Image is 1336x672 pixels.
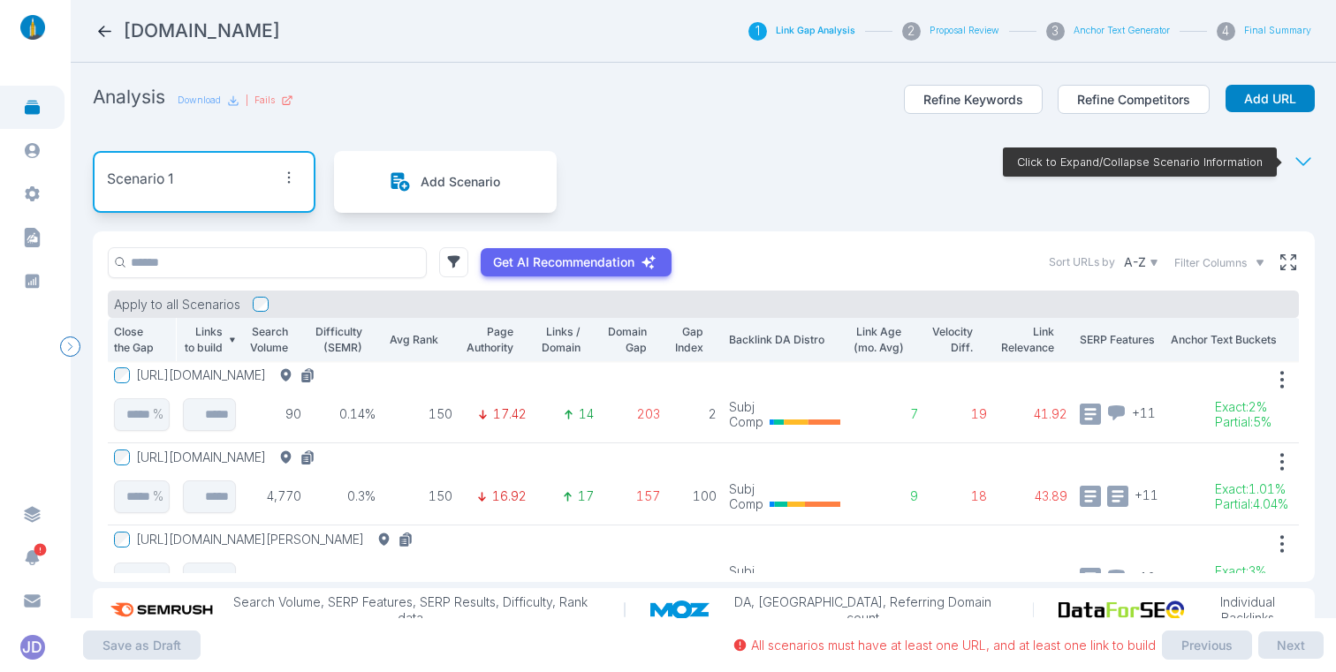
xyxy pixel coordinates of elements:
p: Subj [729,481,763,497]
p: 150 [388,406,452,422]
p: 203 [606,406,661,422]
button: [URL][DOMAIN_NAME] [136,367,322,383]
img: linklaunch_small.2ae18699.png [14,15,51,40]
p: 1,040 [247,570,301,586]
p: Link Age (mo. Avg) [853,324,905,355]
button: Save as Draft [83,630,201,661]
p: Comp [729,496,763,512]
p: 100 [672,488,717,504]
p: Partial : 4.04% [1215,496,1288,512]
p: Links to build [182,324,223,355]
p: 19 [930,406,987,422]
button: Refine Competitors [1058,85,1210,115]
p: Link Relevance [999,324,1054,355]
p: 157 [606,488,661,504]
p: Difficulty (SEMR) [314,324,362,355]
p: A-Z [1124,254,1146,270]
p: All scenarios must have at least one URL, and at least one link to build [751,638,1156,653]
button: Get AI Recommendation [481,248,672,276]
span: + 11 [1135,486,1158,502]
p: Avg Rank [388,332,438,348]
p: Subj [729,563,763,579]
p: Click to Expand/Collapse Scenario Information [1017,155,1263,170]
p: 0.14% [314,406,376,422]
p: Individual Backlinks [1194,594,1302,625]
button: Filter Columns [1174,255,1265,271]
p: Anchor Text Buckets [1171,332,1294,348]
p: Scenario 1 [107,169,173,191]
p: 0.27% [314,570,376,586]
p: Gap Index [672,324,703,355]
p: 14 [579,406,594,422]
button: Proposal Review [930,25,999,37]
p: Links / Domain [539,324,581,355]
p: Close the Gap [114,324,156,355]
p: 9 [853,488,919,504]
img: moz_logo.a3998d80.png [650,600,719,619]
img: semrush_logo.573af308.png [105,594,222,625]
p: 4,770 [247,488,301,504]
span: + 11 [1132,404,1156,420]
button: Anchor Text Generator [1074,25,1170,37]
button: Next [1258,631,1324,660]
p: 41.92 [999,406,1068,422]
p: 20 [930,570,987,586]
p: DA, [GEOGRAPHIC_DATA], Referring Domain count [718,594,1007,625]
p: Search Volume [247,324,288,355]
button: [URL][DOMAIN_NAME] [136,449,322,465]
p: Fails [254,94,275,107]
p: % [153,570,163,586]
p: 17 [578,488,594,504]
p: Velocity Diff. [930,324,973,355]
p: 11 [578,570,594,586]
p: 18.89 [492,570,527,586]
div: 1 [748,22,767,41]
button: Previous [1162,630,1252,661]
p: 90 [247,406,301,422]
p: Download [178,94,221,107]
p: 18 [930,488,987,504]
p: Subj [729,399,763,415]
p: Domain Gap [606,324,648,355]
button: Add URL [1226,85,1315,113]
p: % [153,406,163,422]
img: data_for_seo_logo.e5120ddb.png [1059,600,1193,619]
span: + 13 [1132,568,1155,585]
p: Exact : 1.01% [1215,481,1288,497]
button: Final Summary [1244,25,1311,37]
p: Search Volume, SERP Features, SERP Results, Difficulty, Rank data [221,594,599,625]
p: 150 [388,488,452,504]
button: Add Scenario [390,171,500,193]
p: SERP Features [1080,332,1158,348]
p: 7 [853,406,919,422]
button: A-Z [1121,252,1162,274]
p: Partial : 5% [1215,414,1271,430]
p: 16.92 [492,488,527,504]
p: 150 [388,570,452,586]
div: 4 [1217,22,1235,41]
p: Add Scenario [421,174,500,190]
p: 43.89 [999,488,1068,504]
p: 14 [672,570,717,586]
button: Refine Keywords [904,85,1043,115]
button: [URL][DOMAIN_NAME][PERSON_NAME] [136,532,420,547]
h2: Analysis [93,85,165,109]
p: Apply to all Scenarios [114,297,240,313]
p: 17.42 [493,406,527,422]
p: Exact : 3% [1215,563,1279,579]
p: Page Authority [465,324,513,355]
p: Exact : 2% [1215,399,1271,415]
p: 254 [606,570,661,586]
p: 49.54 [999,570,1068,586]
p: 0.3% [314,488,376,504]
div: 3 [1046,22,1065,41]
p: 7 [853,570,919,586]
span: Filter Columns [1174,255,1247,271]
p: 2 [672,406,717,422]
button: Link Gap Analysis [776,25,855,37]
p: Comp [729,414,763,430]
p: Backlink DA Distro [729,332,840,348]
div: 2 [902,22,921,41]
p: % [153,488,163,504]
p: Get AI Recommendation [493,254,634,270]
